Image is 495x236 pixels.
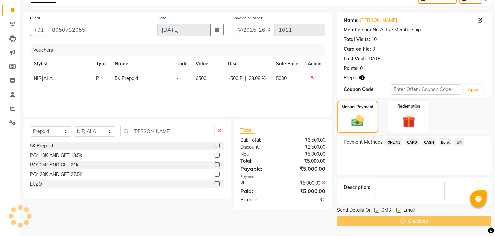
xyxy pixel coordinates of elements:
span: Send Details On [337,207,372,215]
div: LUZO [30,181,42,188]
div: ₹5,000.00 [283,158,331,165]
button: Apply [464,85,483,95]
span: UPI [454,138,464,146]
input: Search by Name/Mobile/Email/Code [48,24,147,36]
div: Vouchers [31,44,330,56]
span: NIRJALA [34,75,53,81]
img: _cash.svg [348,114,368,128]
span: Payment Methods [344,139,383,146]
span: 5000 [276,75,287,81]
div: Payments [240,174,325,180]
span: Prepaid [344,74,360,81]
th: Disc [224,56,272,71]
label: Redemption [397,103,420,109]
div: 0 [372,46,375,53]
span: Bank [439,138,452,146]
a: [PERSON_NAME] [360,17,397,24]
input: Search [120,126,215,136]
span: 23.08 % [249,75,266,82]
span: SMS [381,207,391,215]
span: 1500 F [228,75,242,82]
div: Total: [235,158,283,165]
label: Client [30,15,40,21]
div: ₹5,000.00 [283,151,331,158]
div: Sub Total: [235,137,283,144]
th: Sale Price [272,56,304,71]
div: Net: [235,151,283,158]
div: ₹5,000.00 [283,165,331,173]
div: UPI [235,180,283,187]
td: P [92,71,111,86]
div: ₹0 [283,196,331,203]
th: Value [192,56,224,71]
div: ₹1,500.00 [283,144,331,151]
div: 0 [360,65,363,72]
div: Total Visits: [344,36,370,43]
div: PAY 15K AND GET 21k [30,162,78,168]
div: Name: [344,17,359,24]
div: 10 [371,36,377,43]
th: Action [304,56,325,71]
label: Date [157,15,166,21]
div: 5K Prepaid [30,142,53,149]
div: Discount: [235,144,283,151]
div: ₹6,500.00 [283,137,331,144]
th: Stylist [30,56,92,71]
span: CARD [405,138,419,146]
div: [DATE] [367,55,382,62]
span: | [245,75,246,82]
div: Points: [344,65,359,72]
span: 6500 [196,75,206,81]
div: Balance : [235,196,283,203]
span: - [176,75,178,81]
th: Type [92,56,111,71]
span: CASH [422,138,436,146]
label: Manual Payment [342,104,374,110]
div: Description: [344,184,370,191]
span: ONLINE [385,138,402,146]
div: Payable: [235,165,283,173]
div: PAY 10K AND GET 13.5k [30,152,82,159]
div: ₹5,000.00 [283,180,331,187]
div: PAY 20K AND GET 27.5K [30,171,83,178]
div: Coupon Code [344,86,391,93]
span: Total [240,127,255,134]
div: Paid: [235,187,283,195]
div: No Active Membership [344,26,485,33]
span: Email [403,207,415,215]
div: ₹5,000.00 [283,187,331,195]
th: Name [111,56,172,71]
input: Enter Offer / Coupon Code [391,84,461,95]
span: 5K Prepaid [115,75,138,81]
div: Last Visit: [344,55,366,62]
div: Card on file: [344,46,371,53]
th: Code [172,56,192,71]
button: +91 [30,24,48,36]
img: _gift.svg [398,113,419,129]
label: Invoice Number [234,15,262,21]
div: Membership: [344,26,373,33]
